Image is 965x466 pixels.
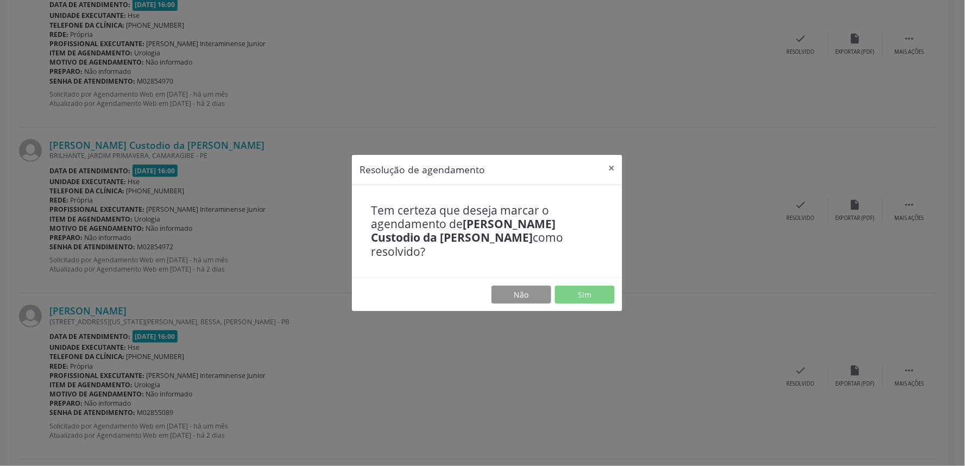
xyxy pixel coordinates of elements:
button: Close [601,155,622,181]
button: Sim [555,286,615,304]
h5: Resolução de agendamento [359,162,485,177]
h4: Tem certeza que deseja marcar o agendamento de como resolvido? [371,204,603,259]
button: Não [491,286,551,304]
b: [PERSON_NAME] Custodio da [PERSON_NAME] [371,216,556,245]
